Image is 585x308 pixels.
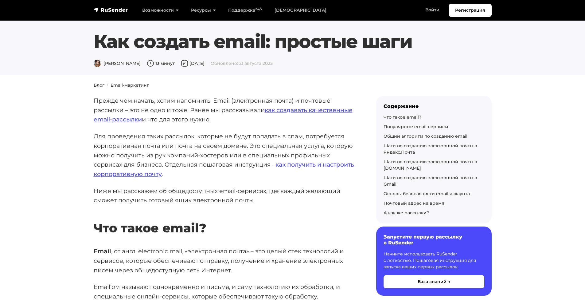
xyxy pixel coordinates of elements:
img: Дата публикации [181,60,188,67]
nav: breadcrumb [90,82,495,89]
p: Ниже мы расскажем об общедоступных email-сервисах, где каждый желающий сможет получить готовый ящ... [94,186,357,205]
a: Поддержка24/7 [222,4,268,17]
a: Блог [94,82,104,88]
a: Ресурсы [185,4,222,17]
p: , от англ. electronic mail, «электронная почта» – это целый стек технологий и сервисов, которые о... [94,247,357,275]
a: Регистрация [449,4,492,17]
li: Email-маркетинг [104,82,149,89]
h6: Запустите первую рассылку в RuSender [384,234,484,246]
p: Для проведения таких рассылок, которые не будут попадать в спам, потребуется корпоративная почта ... [94,132,357,179]
p: Email’ом называют одновременно и письма, и саму технологию их обработки, и специальные онлайн-сер... [94,282,357,301]
h1: Как создать email: простые шаги [94,30,458,53]
img: RuSender [94,7,128,13]
div: Содержание [384,103,484,109]
p: Прежде чем начать, хотим напомнить: Email (электронная почта) и почтовые рассылки – это не одно и... [94,96,357,124]
a: Общий алгоритм по созданию email [384,133,467,139]
a: Шаги по созданию электронной почты в Яндекс.Почта [384,143,477,155]
p: Начните использовать RuSender с легкостью. Пошаговая инструкция для запуска ваших первых рассылок. [384,251,484,270]
sup: 24/7 [255,7,262,11]
h2: Что такое email? [94,203,357,235]
span: [DATE] [181,61,205,66]
a: Запустите первую рассылку в RuSender Начните использовать RuSender с легкостью. Пошаговая инструк... [376,227,492,295]
button: База знаний → [384,275,484,288]
strong: Email [94,247,111,255]
a: Шаги по созданию электронной почты в [DOMAIN_NAME] [384,159,477,171]
a: Войти [419,4,446,16]
span: [PERSON_NAME] [94,61,141,66]
a: Возможности [136,4,185,17]
a: Почтовый адрес на время [384,200,444,206]
a: Шаги по созданию электронной почты в Gmail [384,175,477,187]
span: 13 минут [147,61,175,66]
a: Популярные email-сервисы [384,124,448,129]
a: А как же рассылки? [384,210,429,215]
a: [DEMOGRAPHIC_DATA] [268,4,333,17]
img: Время чтения [147,60,154,67]
a: Что такое email? [384,114,421,120]
a: Основы безопасности email-аккаунта [384,191,470,196]
span: Обновлено: 21 августа 2025 [211,61,273,66]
